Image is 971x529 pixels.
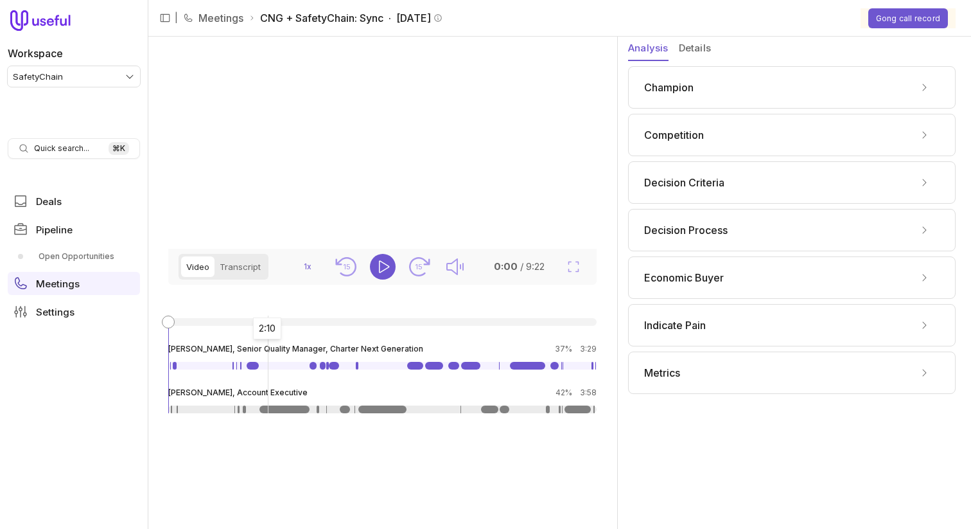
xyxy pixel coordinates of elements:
[644,175,724,190] span: Decision Criteria
[415,262,423,271] text: 15
[679,37,711,61] button: Details
[526,260,545,273] time: 9:22
[8,218,140,241] a: Pipeline
[155,8,175,28] button: Collapse sidebar
[8,272,140,295] a: Meetings
[494,260,518,273] time: 0:00
[8,190,140,213] a: Deals
[555,388,597,398] div: 42%
[168,388,308,398] span: [PERSON_NAME], Account Executive
[520,260,523,273] span: /
[580,388,597,397] time: 3:58
[396,10,431,26] time: [DATE]
[36,197,62,206] span: Deals
[293,256,324,276] button: 1x
[214,256,266,277] button: Transcript
[109,142,129,155] kbd: ⌘ K
[8,46,63,61] label: Workspace
[343,262,351,271] text: 15
[644,127,704,143] span: Competition
[406,254,432,280] button: Seek forward 15 seconds
[555,344,597,354] div: 37%
[8,246,140,267] a: Open Opportunities
[442,254,468,280] button: Mute
[868,8,948,28] button: Gong call record
[36,225,73,235] span: Pipeline
[8,246,140,267] div: Pipeline submenu
[644,222,728,238] span: Decision Process
[34,143,89,154] span: Quick search...
[168,344,423,354] span: [PERSON_NAME], Senior Quality Manager, Charter Next Generation
[260,10,442,26] span: CNG + SafetyChain: Sync
[36,279,80,289] span: Meetings
[181,256,214,277] button: Video
[580,344,597,354] time: 3:29
[383,10,396,26] span: ·
[644,318,706,333] span: Indicate Pain
[370,254,396,280] button: Play
[198,10,243,26] a: Meetings
[175,10,178,26] span: |
[561,254,586,280] button: Fullscreen
[644,365,680,381] span: Metrics
[8,300,140,323] a: Settings
[644,270,724,285] span: Economic Buyer
[628,37,669,61] button: Analysis
[334,254,360,280] button: Seek back 15 seconds
[36,307,74,317] span: Settings
[644,80,694,95] span: Champion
